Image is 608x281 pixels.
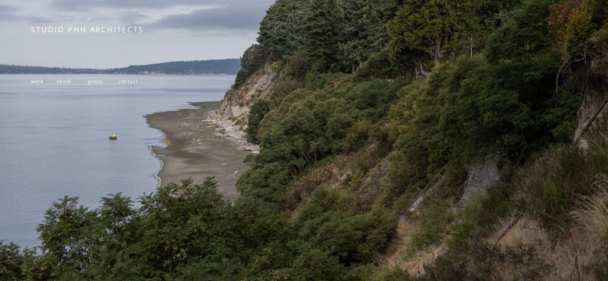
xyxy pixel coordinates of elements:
span: STUDIO PHH ARCHITECTS [31,24,144,34]
a: work [31,78,43,85]
a: press [88,78,102,85]
a: about [56,78,72,85]
a: contact [118,78,138,85]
